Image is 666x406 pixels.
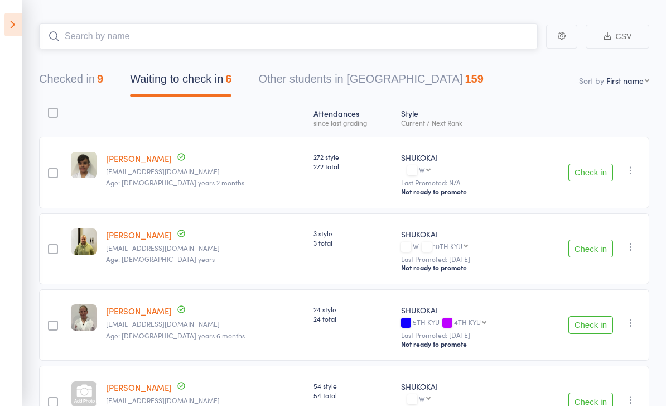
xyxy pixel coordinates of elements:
[106,305,172,317] a: [PERSON_NAME]
[568,240,613,257] button: Check in
[313,152,392,161] span: 272 style
[106,229,172,241] a: [PERSON_NAME]
[313,238,392,247] span: 3 total
[401,242,524,252] div: W
[465,73,483,85] div: 159
[313,228,392,238] span: 3 style
[419,166,425,173] div: W
[433,242,462,250] div: 10TH KYU
[106,244,305,252] small: jamie76.hall@gmail.com
[401,263,524,272] div: Not ready to promote
[39,23,538,49] input: Search by name
[586,25,649,49] button: CSV
[568,316,613,334] button: Check in
[106,381,172,393] a: [PERSON_NAME]
[454,318,481,326] div: 4TH KYU
[106,331,245,340] span: Age: [DEMOGRAPHIC_DATA] years 6 months
[401,255,524,263] small: Last Promoted: [DATE]
[106,397,305,404] small: gnowvek@yahoo.com
[401,318,524,328] div: 5TH KYU
[401,381,524,392] div: SHUKOKAI
[313,161,392,171] span: 272 total
[419,395,425,402] div: W
[71,304,97,331] img: image1701076234.png
[225,73,231,85] div: 6
[401,152,524,163] div: SHUKOKAI
[313,119,392,126] div: since last grading
[106,254,215,264] span: Age: [DEMOGRAPHIC_DATA] years
[568,164,613,181] button: Check in
[401,119,524,126] div: Current / Next Rank
[313,304,392,314] span: 24 style
[71,228,97,255] img: image1755305231.png
[130,67,231,97] button: Waiting to check in6
[71,152,97,178] img: image1571123106.png
[106,152,172,164] a: [PERSON_NAME]
[106,168,305,175] small: farrugiaricky1@gmail.com
[401,179,524,187] small: Last Promoted: N/A
[313,314,392,323] span: 24 total
[258,67,483,97] button: Other students in [GEOGRAPHIC_DATA]159
[401,331,524,339] small: Last Promoted: [DATE]
[39,67,103,97] button: Checked in9
[606,75,644,86] div: First name
[397,102,529,132] div: Style
[106,320,305,328] small: lilleymel@gmail.com
[579,75,604,86] label: Sort by
[97,73,103,85] div: 9
[401,395,524,404] div: -
[401,340,524,348] div: Not ready to promote
[401,304,524,316] div: SHUKOKAI
[309,102,397,132] div: Atten­dances
[106,178,244,187] span: Age: [DEMOGRAPHIC_DATA] years 2 months
[401,166,524,175] div: -
[313,390,392,400] span: 54 total
[401,187,524,196] div: Not ready to promote
[401,228,524,240] div: SHUKOKAI
[313,381,392,390] span: 54 style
